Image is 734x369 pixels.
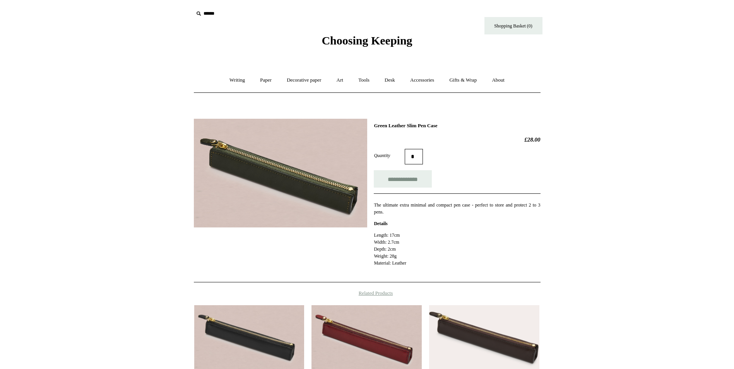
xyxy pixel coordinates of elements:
[330,70,350,91] a: Art
[194,119,367,227] img: Green Leather Slim Pen Case
[374,123,540,129] h1: Green Leather Slim Pen Case
[374,136,540,143] h2: £28.00
[374,232,540,273] p: Length: 17cm Width: 2.7cm Depth: 2cm Weight: 28g Material: Leather
[322,34,412,47] span: Choosing Keeping
[374,221,387,226] strong: Details
[280,70,328,91] a: Decorative paper
[485,70,512,91] a: About
[374,152,405,159] label: Quantity
[222,70,252,91] a: Writing
[253,70,279,91] a: Paper
[484,17,542,34] a: Shopping Basket (0)
[174,290,561,296] h4: Related Products
[351,70,376,91] a: Tools
[322,40,412,46] a: Choosing Keeping
[403,70,441,91] a: Accessories
[442,70,484,91] a: Gifts & Wrap
[374,202,540,215] span: The ultimate extra minimal and compact pen case - perfect to store and protect 2 to 3 pens.
[378,70,402,91] a: Desk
